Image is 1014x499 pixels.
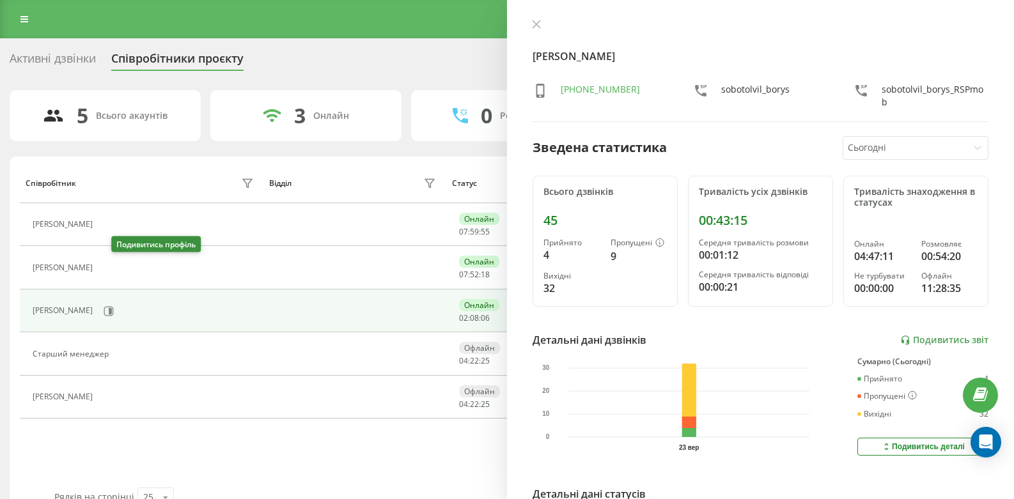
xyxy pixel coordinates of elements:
[854,280,911,296] div: 00:00:00
[542,388,550,395] text: 20
[481,312,490,323] span: 06
[269,179,292,188] div: Відділ
[481,104,492,128] div: 0
[533,138,667,157] div: Зведена статистика
[543,247,600,263] div: 4
[33,263,96,272] div: [PERSON_NAME]
[542,365,550,372] text: 30
[699,213,822,228] div: 00:43:15
[854,249,911,264] div: 04:47:11
[561,83,640,95] a: [PHONE_NUMBER]
[546,434,550,441] text: 0
[679,444,699,451] text: 23 вер
[857,374,902,383] div: Прийнято
[10,52,96,72] div: Активні дзвінки
[459,385,500,397] div: Офлайн
[921,272,978,280] div: Офлайн
[881,441,965,452] div: Подивитись деталі
[971,427,1001,457] div: Open Intercom Messenger
[33,306,96,315] div: [PERSON_NAME]
[699,238,822,247] div: Середня тривалість розмови
[111,236,201,252] div: Подивитись профіль
[459,355,468,366] span: 04
[543,272,600,280] div: Вихідні
[33,392,96,401] div: [PERSON_NAME]
[921,280,978,296] div: 11:28:35
[470,269,479,280] span: 52
[459,269,468,280] span: 07
[857,357,988,366] div: Сумарно (Сьогодні)
[699,270,822,279] div: Середня тривалість відповіді
[481,355,490,366] span: 25
[481,269,490,280] span: 18
[543,187,667,197] div: Всього дзвінків
[33,220,96,229] div: [PERSON_NAME]
[96,111,168,121] div: Всього акаунтів
[470,226,479,237] span: 59
[452,179,477,188] div: Статус
[900,335,988,346] a: Подивитись звіт
[459,342,500,354] div: Офлайн
[459,400,490,409] div: : :
[313,111,349,121] div: Онлайн
[854,272,911,280] div: Не турбувати
[33,349,112,358] div: Старший менеджер
[533,332,646,348] div: Детальні дані дзвінків
[459,314,490,323] div: : :
[854,240,911,249] div: Онлайн
[882,83,988,109] div: sobotolvil_borys_RSPmob
[26,179,76,188] div: Співробітник
[857,410,891,418] div: Вихідні
[921,249,978,264] div: 00:54:20
[611,238,667,249] div: Пропущені
[459,256,499,268] div: Онлайн
[481,226,490,237] span: 55
[459,357,490,365] div: : :
[459,399,468,410] span: 04
[77,104,88,128] div: 5
[699,187,822,197] div: Тривалість усіх дзвінків
[543,213,667,228] div: 45
[543,280,600,296] div: 32
[459,226,468,237] span: 07
[470,399,479,410] span: 22
[500,111,562,121] div: Розмовляють
[979,410,988,418] div: 32
[611,249,667,264] div: 9
[921,240,978,249] div: Розмовляє
[470,312,479,323] span: 08
[984,374,988,383] div: 4
[854,187,978,208] div: Тривалість знаходження в статусах
[481,399,490,410] span: 25
[721,83,790,109] div: sobotolvil_borys
[542,411,550,418] text: 10
[857,438,988,456] button: Подивитись деталі
[699,279,822,295] div: 00:00:21
[470,355,479,366] span: 22
[294,104,306,128] div: 3
[459,270,490,279] div: : :
[459,312,468,323] span: 02
[459,213,499,225] div: Онлайн
[459,299,499,311] div: Онлайн
[543,238,600,247] div: Прийнято
[111,52,244,72] div: Співробітники проєкту
[459,227,490,236] div: : :
[857,391,917,401] div: Пропущені
[533,49,988,64] h4: [PERSON_NAME]
[699,247,822,263] div: 00:01:12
